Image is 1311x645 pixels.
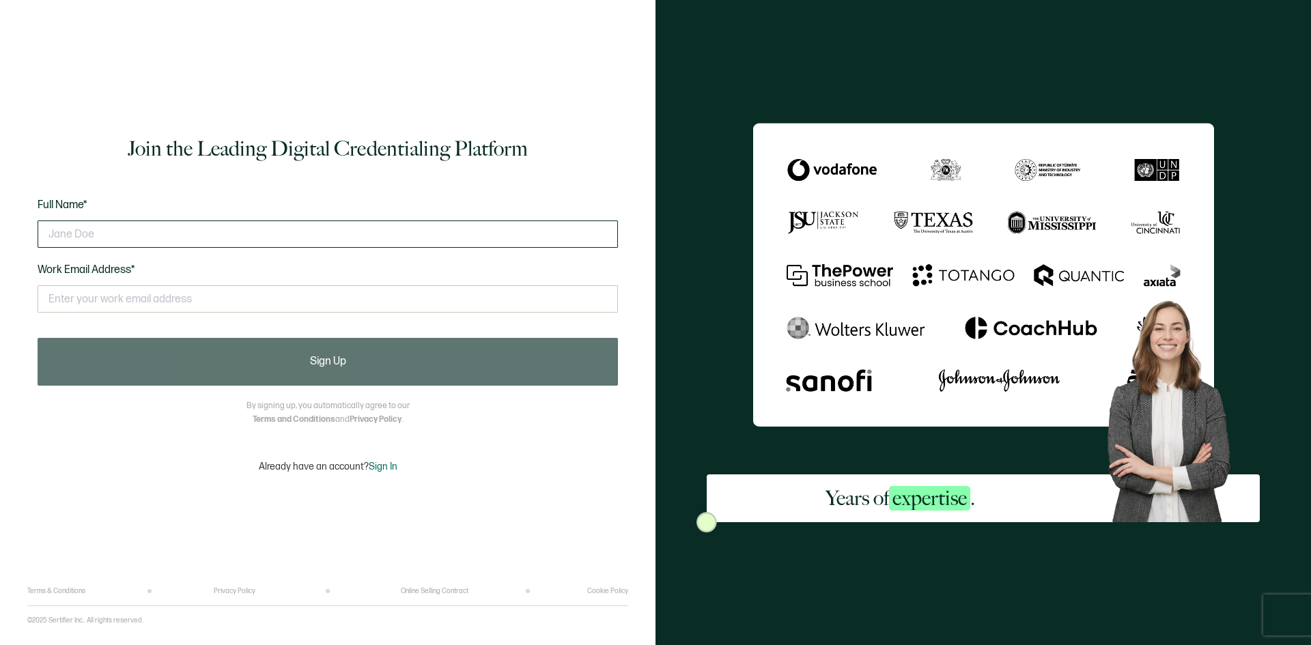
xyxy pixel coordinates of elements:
[587,587,628,595] a: Cookie Policy
[310,356,346,367] span: Sign Up
[826,485,975,512] h2: Years of .
[38,285,618,313] input: Enter your work email address
[401,587,468,595] a: Online Selling Contract
[889,486,970,511] span: expertise
[369,461,397,472] span: Sign In
[696,512,717,532] img: Sertifier Signup
[253,414,335,425] a: Terms and Conditions
[38,199,87,212] span: Full Name*
[38,338,618,386] button: Sign Up
[259,461,397,472] p: Already have an account?
[27,587,85,595] a: Terms & Conditions
[38,263,135,276] span: Work Email Address*
[753,123,1214,427] img: Sertifier Signup - Years of <span class="strong-h">expertise</span>.
[128,135,528,162] h1: Join the Leading Digital Credentialing Platform
[246,399,410,427] p: By signing up, you automatically agree to our and .
[27,616,143,625] p: ©2025 Sertifier Inc.. All rights reserved.
[1094,289,1260,522] img: Sertifier Signup - Years of <span class="strong-h">expertise</span>. Hero
[214,587,255,595] a: Privacy Policy
[350,414,401,425] a: Privacy Policy
[1243,579,1311,645] iframe: Chat Widget
[38,220,618,248] input: Jane Doe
